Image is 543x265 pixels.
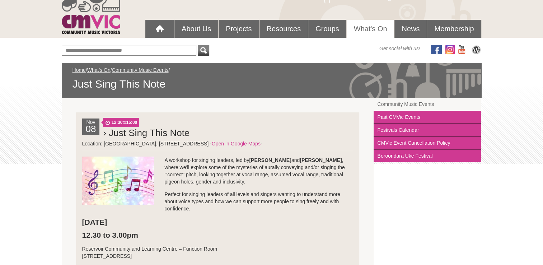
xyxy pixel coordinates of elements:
a: Community Music Events [374,98,481,111]
div: Nov [82,118,100,135]
div: / / / [72,66,471,91]
a: Festivals Calendar [374,124,481,137]
a: CMVic Event Cancellation Policy [374,137,481,150]
a: Open in Google Maps [212,141,261,147]
strong: 12:30 [112,120,123,125]
img: icon-instagram.png [445,45,455,54]
a: Projects [219,20,259,38]
a: Community Music Events [112,67,169,73]
a: What's On [87,67,111,73]
strong: 15:00 [126,120,137,125]
strong: [PERSON_NAME] [249,157,291,163]
a: Membership [427,20,481,38]
img: CMVic Blog [471,45,482,54]
a: Resources [259,20,308,38]
a: Home [72,67,86,73]
a: Groups [308,20,346,38]
p: Perfect for singing leaders of all levels and singers wanting to understand more about voice type... [82,191,354,212]
img: Rainbow-notes.jpg [82,157,154,205]
a: About Us [174,20,218,38]
span: Just Sing This Note [72,77,471,91]
h2: › Just Sing This Note [103,126,353,140]
a: News [394,20,427,38]
a: Boroondara Uke Festival [374,150,481,162]
a: What's On [347,20,394,38]
h2: 08 [84,126,98,135]
strong: [DATE] [82,218,107,226]
span: to [103,118,139,127]
a: Past CMVic Events [374,111,481,124]
span: Get social with us! [379,45,420,52]
strong: 12.30 to 3.00pm [82,231,138,239]
strong: [PERSON_NAME] [300,157,342,163]
p: A workshop for singing leaders, led by and , where we'll explore some of the mysteries of aurally... [82,157,354,185]
p: Reservoir Community and Learning Centre – Function Room [STREET_ADDRESS] [82,245,354,260]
